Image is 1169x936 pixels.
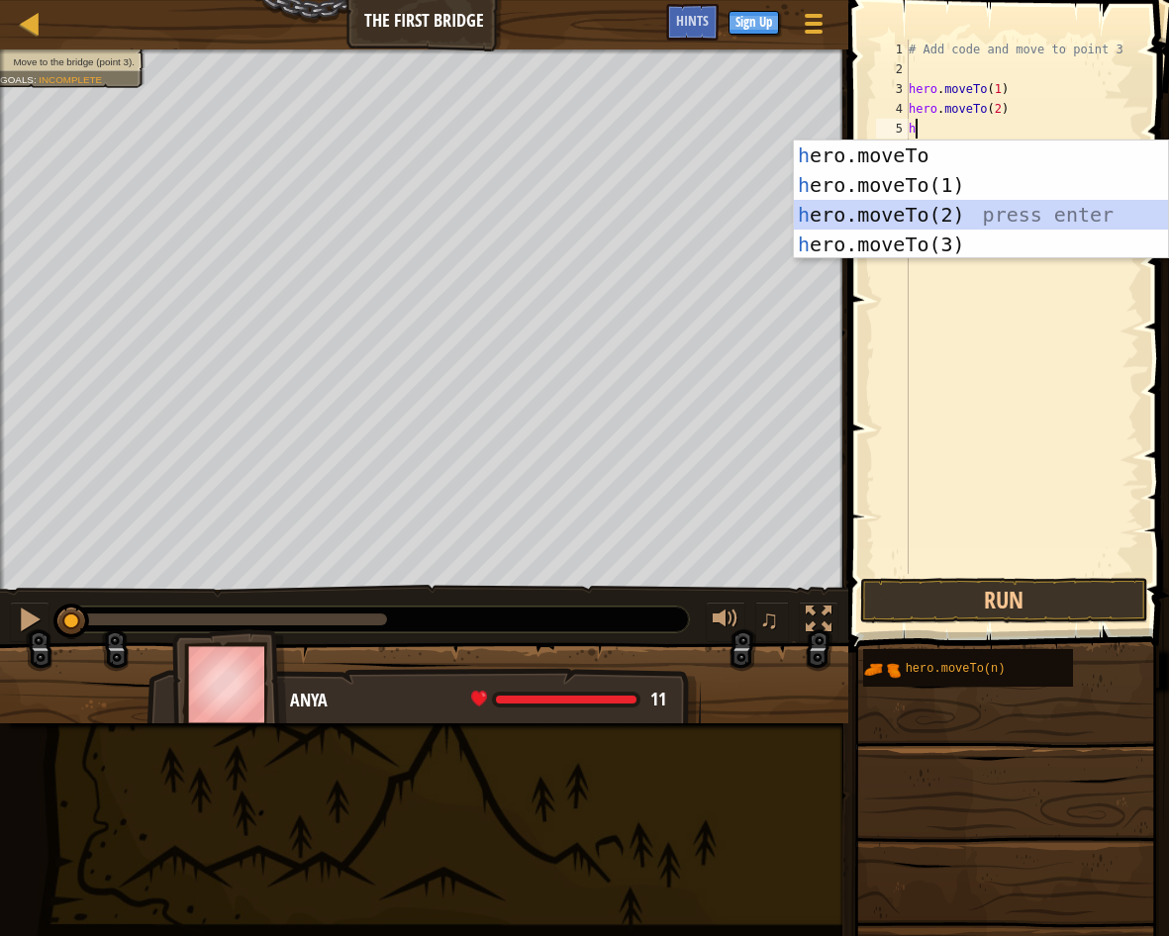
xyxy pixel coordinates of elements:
[290,688,681,713] div: Anya
[876,99,909,119] div: 4
[876,59,909,79] div: 2
[13,56,135,67] span: Move to the bridge (point 3).
[676,11,709,30] span: Hints
[759,605,779,634] span: ♫
[876,139,909,158] div: 6
[876,119,909,139] div: 5
[876,40,909,59] div: 1
[650,687,666,711] span: 11
[860,578,1148,623] button: Run
[10,602,49,642] button: Ctrl + P: Pause
[39,74,102,85] span: Incomplete
[906,662,1006,676] span: hero.moveTo(n)
[755,602,789,642] button: ♫
[876,79,909,99] div: 3
[799,602,838,642] button: Toggle fullscreen
[863,651,901,689] img: portrait.png
[789,4,838,50] button: Show game menu
[471,691,666,708] div: health: 11 / 11
[706,602,745,642] button: Adjust volume
[172,629,287,739] img: thang_avatar_frame.png
[729,11,779,35] button: Sign Up
[34,74,39,85] span: :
